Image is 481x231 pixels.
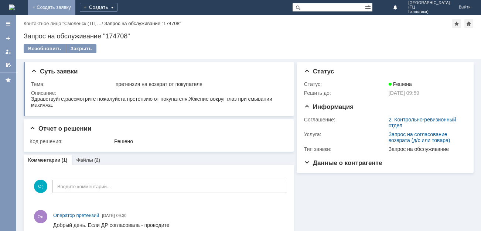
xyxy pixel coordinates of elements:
[2,59,14,71] a: Мои согласования
[116,213,127,218] span: 09:30
[24,32,474,40] div: Запрос на обслуживание "174708"
[9,4,15,10] img: logo
[31,68,78,75] span: Суть заявки
[452,19,461,28] div: Добавить в избранное
[304,90,387,96] div: Решить до:
[408,10,450,14] span: Галактика)
[304,131,387,137] div: Услуга:
[389,90,419,96] span: [DATE] 09:59
[104,21,181,26] div: Запрос на обслуживание "174708"
[389,146,463,152] div: Запрос на обслуживание
[365,3,372,10] span: Расширенный поиск
[114,138,284,144] div: Решено
[116,81,284,87] div: претензия на возврат от покупателя
[304,103,354,110] span: Информация
[304,117,387,123] div: Соглашение:
[24,21,102,26] a: Контактное лицо "Смоленск (ТЦ …
[304,81,387,87] div: Статус:
[2,46,14,58] a: Мои заявки
[464,19,473,28] div: Сделать домашней страницей
[53,212,99,219] a: Оператор претензий
[34,180,47,193] span: С(
[53,213,99,218] span: Оператор претензий
[408,1,450,5] span: [GEOGRAPHIC_DATA]
[62,157,68,163] div: (1)
[389,131,450,143] a: Запрос на согласование возврата (д/с или товара)
[94,157,100,163] div: (2)
[389,117,456,128] a: 2. Контрольно-ревизионный отдел
[30,125,91,132] span: Отчет о решении
[408,5,450,10] span: (ТЦ
[24,21,104,26] div: /
[102,213,115,218] span: [DATE]
[28,157,61,163] a: Комментарии
[304,146,387,152] div: Тип заявки:
[304,68,334,75] span: Статус
[389,81,412,87] span: Решена
[2,32,14,44] a: Создать заявку
[80,3,117,12] div: Создать
[31,90,285,96] div: Описание:
[76,157,93,163] a: Файлы
[30,138,113,144] div: Код решения:
[9,4,15,10] a: Перейти на домашнюю страницу
[304,159,382,166] span: Данные о контрагенте
[31,81,114,87] div: Тема:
